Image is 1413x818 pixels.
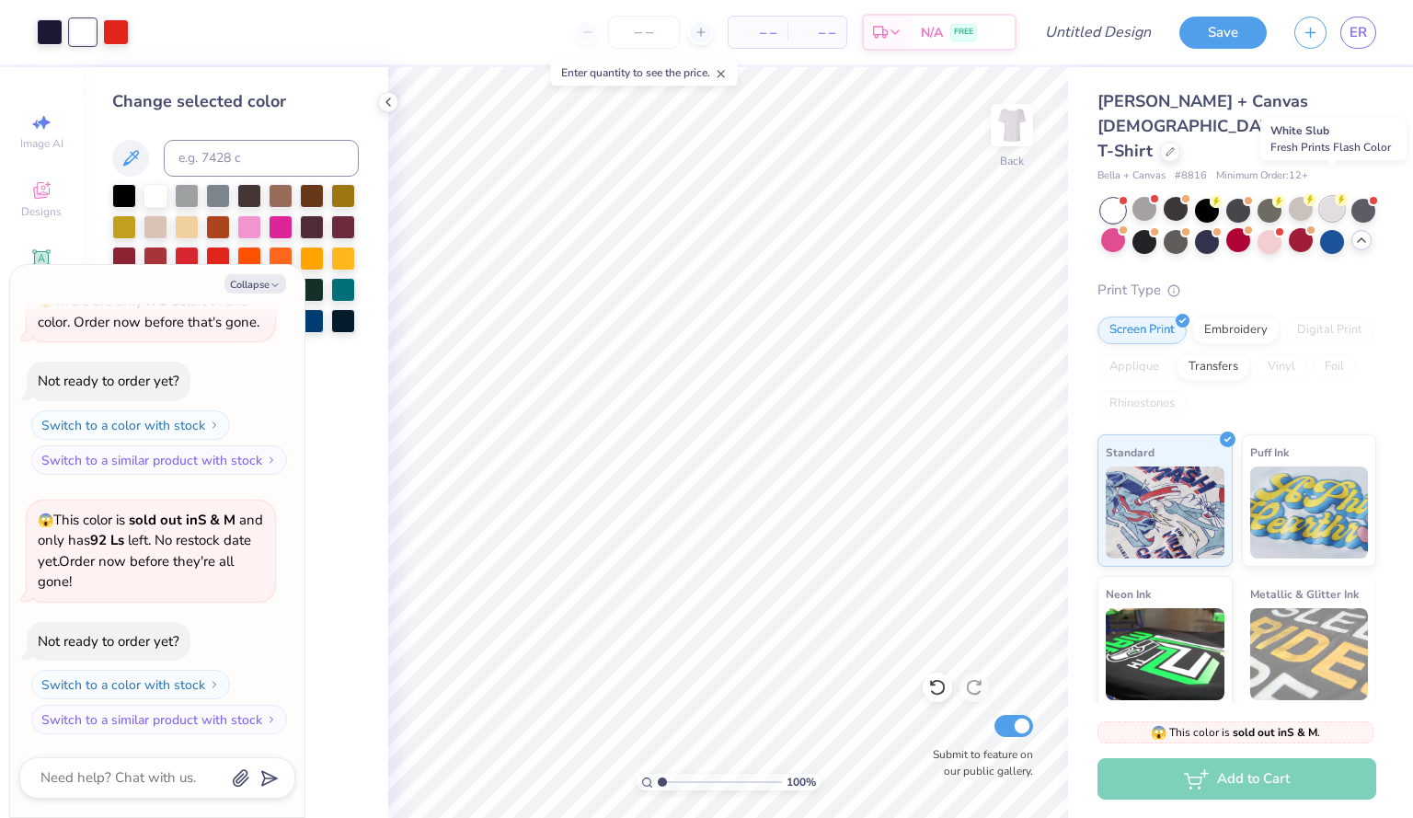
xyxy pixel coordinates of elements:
[31,410,230,440] button: Switch to a color with stock
[31,670,230,699] button: Switch to a color with stock
[112,89,359,114] div: Change selected color
[787,774,816,790] span: 100 %
[1313,353,1356,381] div: Foil
[31,445,287,475] button: Switch to a similar product with stock
[209,420,220,431] img: Switch to a color with stock
[1270,140,1391,155] span: Fresh Prints Flash Color
[1177,353,1250,381] div: Transfers
[798,23,835,42] span: – –
[1260,118,1407,160] div: White Slub
[266,714,277,725] img: Switch to a similar product with stock
[38,292,259,331] span: There are only left of this color. Order now before that's gone.
[1097,280,1376,301] div: Print Type
[994,107,1030,144] img: Back
[1175,168,1207,184] span: # 8816
[1250,608,1369,700] img: Metallic & Glitter Ink
[1233,725,1317,740] strong: sold out in S & M
[923,746,1033,779] label: Submit to feature on our public gallery.
[1192,317,1280,344] div: Embroidery
[1250,443,1289,462] span: Puff Ink
[38,372,179,390] div: Not ready to order yet?
[129,511,235,529] strong: sold out in S & M
[38,511,263,592] span: This color is and only has left . No restock date yet. Order now before they're all gone!
[21,204,62,219] span: Designs
[38,512,53,529] span: 😱
[1000,153,1024,169] div: Back
[1256,353,1307,381] div: Vinyl
[38,632,179,651] div: Not ready to order yet?
[1097,168,1166,184] span: Bella + Canvas
[740,23,776,42] span: – –
[20,136,63,151] span: Image AI
[1340,17,1376,49] a: ER
[1151,724,1320,741] span: This color is .
[1216,168,1308,184] span: Minimum Order: 12 +
[1097,317,1187,344] div: Screen Print
[1179,17,1267,49] button: Save
[31,705,287,734] button: Switch to a similar product with stock
[1097,390,1187,418] div: Rhinestones
[224,274,286,294] button: Collapse
[164,140,359,177] input: e.g. 7428 c
[551,60,738,86] div: Enter quantity to see the price.
[1250,467,1369,559] img: Puff Ink
[1030,14,1166,51] input: Untitled Design
[1097,353,1171,381] div: Applique
[1151,724,1166,742] span: 😱
[1106,443,1155,462] span: Standard
[1106,608,1224,700] img: Neon Ink
[209,679,220,690] img: Switch to a color with stock
[266,455,277,466] img: Switch to a similar product with stock
[1106,467,1224,559] img: Standard
[1250,584,1359,604] span: Metallic & Glitter Ink
[608,16,680,49] input: – –
[1350,22,1367,43] span: ER
[90,531,124,549] strong: 92 Ls
[1097,90,1356,162] span: [PERSON_NAME] + Canvas [DEMOGRAPHIC_DATA]' Slouchy T-Shirt
[1106,584,1151,604] span: Neon Ink
[921,23,943,42] span: N/A
[954,26,973,39] span: FREE
[1285,317,1374,344] div: Digital Print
